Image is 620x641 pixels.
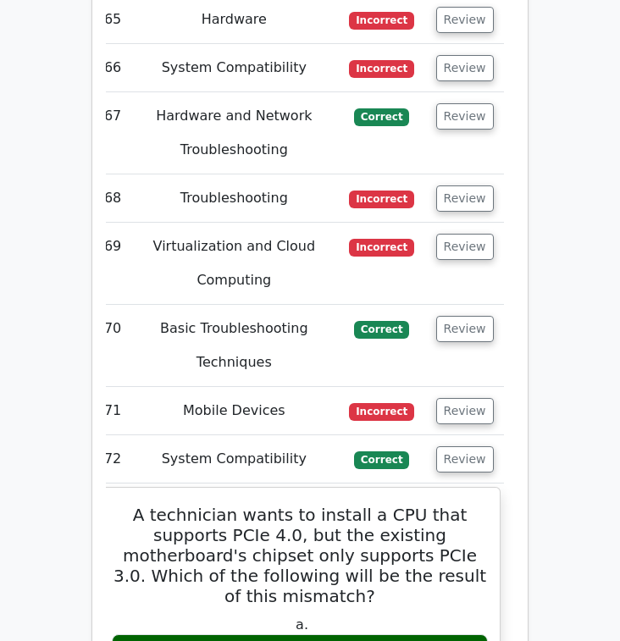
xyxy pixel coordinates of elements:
[130,305,338,387] td: Basic Troubleshooting Techniques
[96,435,130,484] td: 72
[349,12,414,29] span: Incorrect
[96,305,130,387] td: 70
[130,435,338,484] td: System Compatibility
[96,92,130,174] td: 67
[349,191,414,207] span: Incorrect
[436,185,494,212] button: Review
[130,92,338,174] td: Hardware and Network Troubleshooting
[436,7,494,33] button: Review
[349,403,414,420] span: Incorrect
[110,505,490,606] h5: A technician wants to install a CPU that supports PCIe 4.0, but the existing motherboard's chipse...
[436,55,494,81] button: Review
[96,174,130,223] td: 68
[354,451,409,468] span: Correct
[96,223,130,305] td: 69
[436,446,494,472] button: Review
[354,108,409,125] span: Correct
[436,103,494,130] button: Review
[130,174,338,223] td: Troubleshooting
[436,398,494,424] button: Review
[354,321,409,338] span: Correct
[130,223,338,305] td: Virtualization and Cloud Computing
[349,239,414,256] span: Incorrect
[349,60,414,77] span: Incorrect
[436,234,494,260] button: Review
[130,387,338,435] td: Mobile Devices
[296,616,308,633] span: a.
[96,44,130,92] td: 66
[96,387,130,435] td: 71
[130,44,338,92] td: System Compatibility
[436,316,494,342] button: Review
